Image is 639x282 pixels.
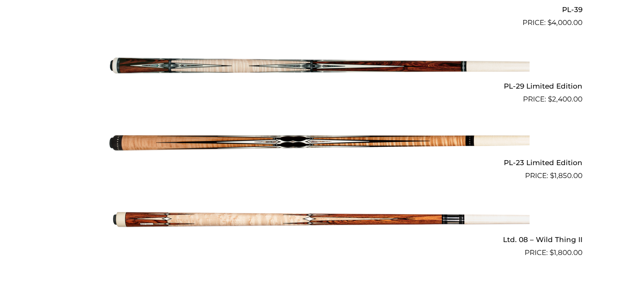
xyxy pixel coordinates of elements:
[57,155,582,171] h2: PL-23 Limited Edition
[109,32,530,101] img: PL-29 Limited Edition
[57,32,582,105] a: PL-29 Limited Edition $2,400.00
[57,79,582,94] h2: PL-29 Limited Edition
[57,2,582,17] h2: PL-39
[57,185,582,258] a: Ltd. 08 – Wild Thing II $1,800.00
[550,248,554,257] span: $
[57,232,582,247] h2: Ltd. 08 – Wild Thing II
[109,185,530,255] img: Ltd. 08 - Wild Thing II
[547,18,582,27] bdi: 4,000.00
[548,95,552,103] span: $
[550,171,554,180] span: $
[57,108,582,181] a: PL-23 Limited Edition $1,850.00
[109,108,530,178] img: PL-23 Limited Edition
[550,171,582,180] bdi: 1,850.00
[550,248,582,257] bdi: 1,800.00
[548,95,582,103] bdi: 2,400.00
[547,18,552,27] span: $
